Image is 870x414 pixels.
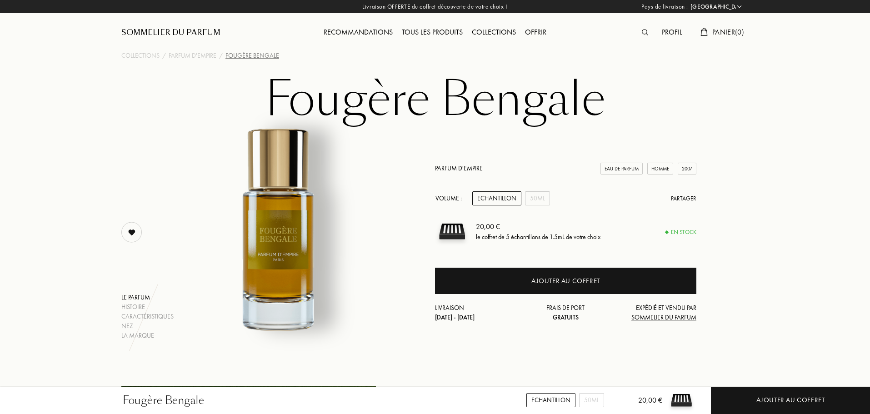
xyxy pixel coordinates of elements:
[525,191,550,205] div: 50mL
[642,29,648,35] img: search_icn.svg
[631,313,696,321] span: Sommelier du Parfum
[671,194,696,203] div: Partager
[520,27,551,37] a: Offrir
[472,191,521,205] div: Echantillon
[123,223,141,241] img: like_p.png
[665,228,696,237] div: En stock
[756,395,825,405] div: Ajouter au coffret
[166,115,391,340] img: Fougère Bengale Parfum d'Empire
[169,51,216,60] a: Parfum d'Empire
[121,312,174,321] div: Caractéristiques
[700,28,708,36] img: cart.svg
[121,321,174,331] div: Nez
[609,303,696,322] div: Expédié et vendu par
[624,395,662,414] div: 20,00 €
[522,303,610,322] div: Frais de port
[678,163,696,175] div: 2007
[123,392,204,409] div: Fougère Bengale
[397,27,467,39] div: Tous les produits
[121,302,174,312] div: Histoire
[397,27,467,37] a: Tous les produits
[435,303,522,322] div: Livraison
[579,393,604,407] div: 50mL
[520,27,551,39] div: Offrir
[526,393,575,407] div: Echantillon
[657,27,687,37] a: Profil
[600,163,643,175] div: Eau de Parfum
[641,2,688,11] span: Pays de livraison :
[435,214,469,249] img: sample box
[435,164,483,172] a: Parfum d'Empire
[476,221,600,232] div: 20,00 €
[553,313,579,321] span: Gratuits
[219,51,223,60] div: /
[668,387,695,414] img: sample box sommelier du parfum
[225,51,279,60] div: Fougère Bengale
[121,331,174,340] div: La marque
[531,276,600,286] div: Ajouter au coffret
[208,75,662,125] h1: Fougère Bengale
[435,313,475,321] span: [DATE] - [DATE]
[319,27,397,39] div: Recommandations
[712,27,744,37] span: Panier ( 0 )
[162,51,166,60] div: /
[435,191,467,205] div: Volume :
[121,27,220,38] a: Sommelier du Parfum
[647,163,673,175] div: Homme
[121,51,160,60] a: Collections
[467,27,520,39] div: Collections
[467,27,520,37] a: Collections
[319,27,397,37] a: Recommandations
[476,232,600,242] div: le coffret de 5 échantillons de 1.5mL de votre choix
[121,293,174,302] div: Le parfum
[657,27,687,39] div: Profil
